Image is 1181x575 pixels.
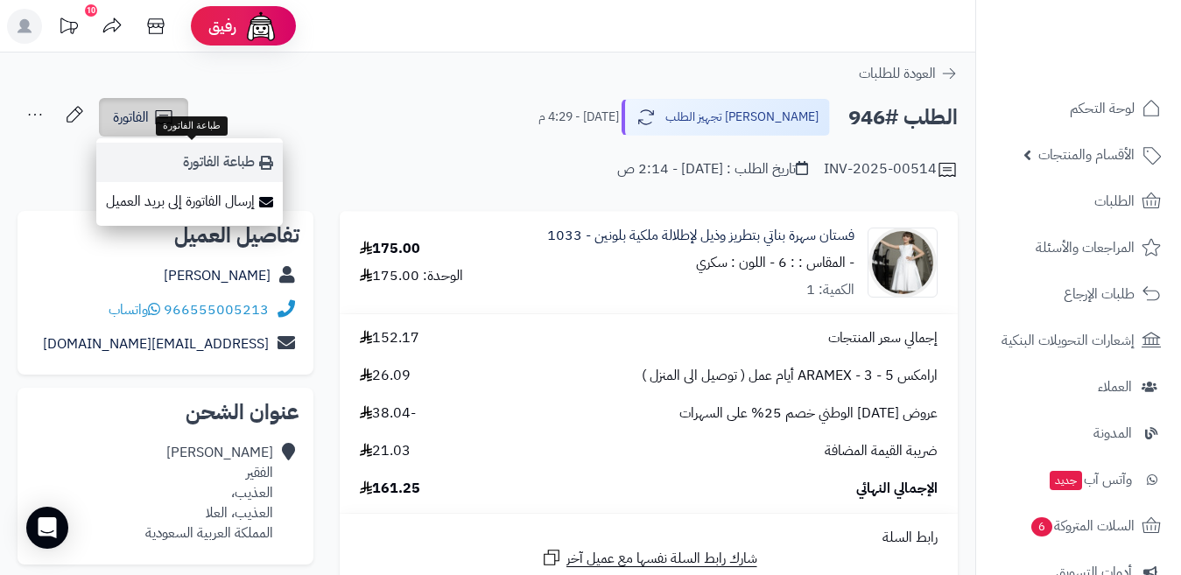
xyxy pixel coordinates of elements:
span: إشعارات التحويلات البنكية [1002,328,1135,353]
small: [DATE] - 4:29 م [538,109,619,126]
span: الأقسام والمنتجات [1038,143,1135,167]
button: [PERSON_NAME] تجهيز الطلب [622,99,830,136]
a: طباعة الفاتورة [96,143,283,182]
a: إرسال الفاتورة إلى بريد العميل [96,182,283,221]
span: 21.03 [360,441,411,461]
a: العملاء [987,366,1170,408]
div: 175.00 [360,239,420,259]
small: - المقاس : : 6 [778,252,854,273]
span: 152.17 [360,328,419,348]
span: شارك رابط السلة نفسها مع عميل آخر [566,549,757,569]
span: إجمالي سعر المنتجات [828,328,938,348]
span: العودة للطلبات [859,63,936,84]
div: الكمية: 1 [806,280,854,300]
a: إشعارات التحويلات البنكية [987,319,1170,361]
span: المراجعات والأسئلة [1036,235,1135,260]
div: [PERSON_NAME] الفقير العذيب، العذيب، العلا المملكة العربية السعودية [145,443,273,543]
div: الوحدة: 175.00 [360,266,463,286]
a: المراجعات والأسئلة [987,227,1170,269]
a: لوحة التحكم [987,88,1170,130]
h2: تفاصيل العميل [32,225,299,246]
a: شارك رابط السلة نفسها مع عميل آخر [541,547,757,569]
span: جديد [1050,471,1082,490]
img: logo-2.png [1062,44,1164,81]
a: العودة للطلبات [859,63,958,84]
span: 161.25 [360,479,420,499]
a: [EMAIL_ADDRESS][DOMAIN_NAME] [43,333,269,354]
span: طلبات الإرجاع [1064,282,1135,306]
span: ارامكس ARAMEX - 3 - 5 أيام عمل ( توصيل الى المنزل ) [642,366,938,386]
span: رفيق [208,16,236,37]
span: 6 [1031,517,1052,536]
span: الطلبات [1094,189,1135,214]
div: INV-2025-00514 [824,159,958,180]
span: -38.04 [360,403,416,424]
div: طباعة الفاتورة [156,116,228,136]
a: المدونة [987,412,1170,454]
span: الإجمالي النهائي [856,479,938,499]
a: تحديثات المنصة [46,9,90,48]
span: العملاء [1098,375,1132,399]
div: 10 [85,4,97,17]
div: Open Intercom Messenger [26,507,68,549]
a: فستان سهرة بناتي بتطريز وذيل لإطلالة ملكية بلونين - 1033 [547,226,854,246]
img: 1756220308-413A5103-90x90.jpeg [868,228,937,298]
h2: الطلب #946 [848,100,958,136]
span: الفاتورة [113,107,149,128]
small: - اللون : سكري [696,252,775,273]
a: طلبات الإرجاع [987,273,1170,315]
a: 966555005213 [164,299,269,320]
span: السلات المتروكة [1030,514,1135,538]
span: 26.09 [360,366,411,386]
a: السلات المتروكة6 [987,505,1170,547]
h2: عنوان الشحن [32,402,299,423]
img: ai-face.png [243,9,278,44]
div: رابط السلة [347,528,951,548]
span: وآتس آب [1048,467,1132,492]
span: ضريبة القيمة المضافة [825,441,938,461]
a: واتساب [109,299,160,320]
span: لوحة التحكم [1070,96,1135,121]
span: عروض [DATE] الوطني خصم 25% على السهرات [679,403,938,424]
a: وآتس آبجديد [987,459,1170,501]
a: [PERSON_NAME] [164,265,271,286]
span: المدونة [1093,421,1132,445]
a: الفاتورة [99,98,188,137]
a: الطلبات [987,180,1170,222]
div: تاريخ الطلب : [DATE] - 2:14 ص [617,159,808,179]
